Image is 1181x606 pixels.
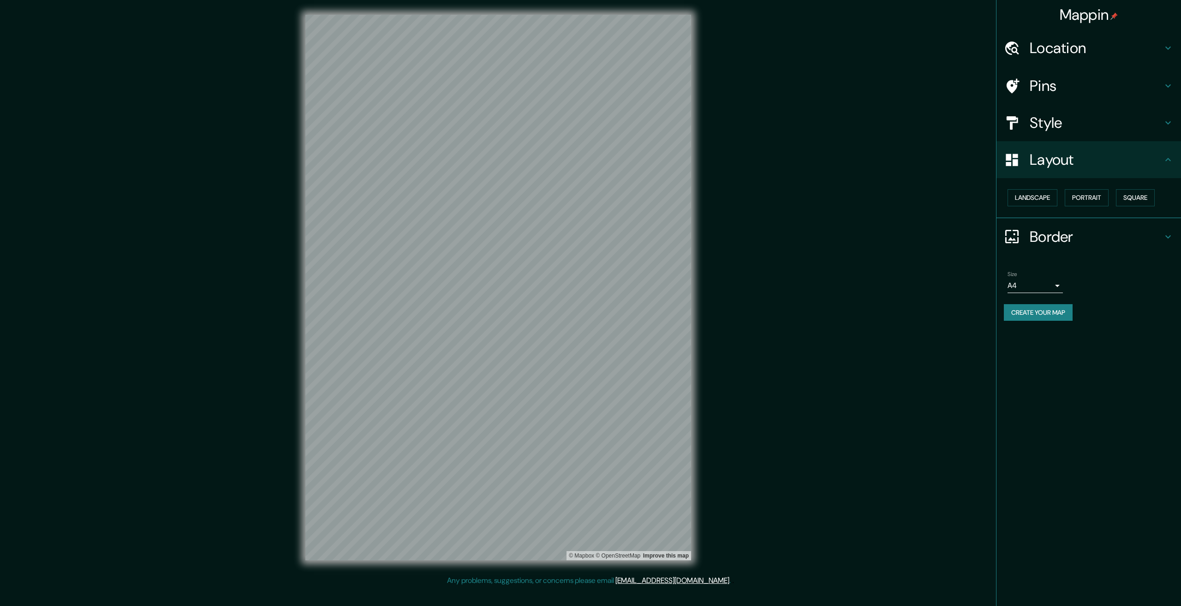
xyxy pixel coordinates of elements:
[1099,570,1171,596] iframe: Help widget launcher
[615,576,729,585] a: [EMAIL_ADDRESS][DOMAIN_NAME]
[643,552,689,559] a: Map feedback
[1110,12,1118,20] img: pin-icon.png
[1030,39,1163,57] h4: Location
[731,575,732,586] div: .
[732,575,734,586] div: .
[1008,270,1017,278] label: Size
[996,218,1181,255] div: Border
[1116,189,1155,206] button: Square
[996,67,1181,104] div: Pins
[1008,189,1057,206] button: Landscape
[996,104,1181,141] div: Style
[1030,228,1163,246] h4: Border
[996,30,1181,66] div: Location
[996,141,1181,178] div: Layout
[1030,114,1163,132] h4: Style
[1065,189,1109,206] button: Portrait
[305,15,691,560] canvas: Map
[1030,150,1163,169] h4: Layout
[596,552,640,559] a: OpenStreetMap
[1060,6,1118,24] h4: Mappin
[1030,77,1163,95] h4: Pins
[569,552,594,559] a: Mapbox
[1004,304,1073,321] button: Create your map
[447,575,731,586] p: Any problems, suggestions, or concerns please email .
[1008,278,1063,293] div: A4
